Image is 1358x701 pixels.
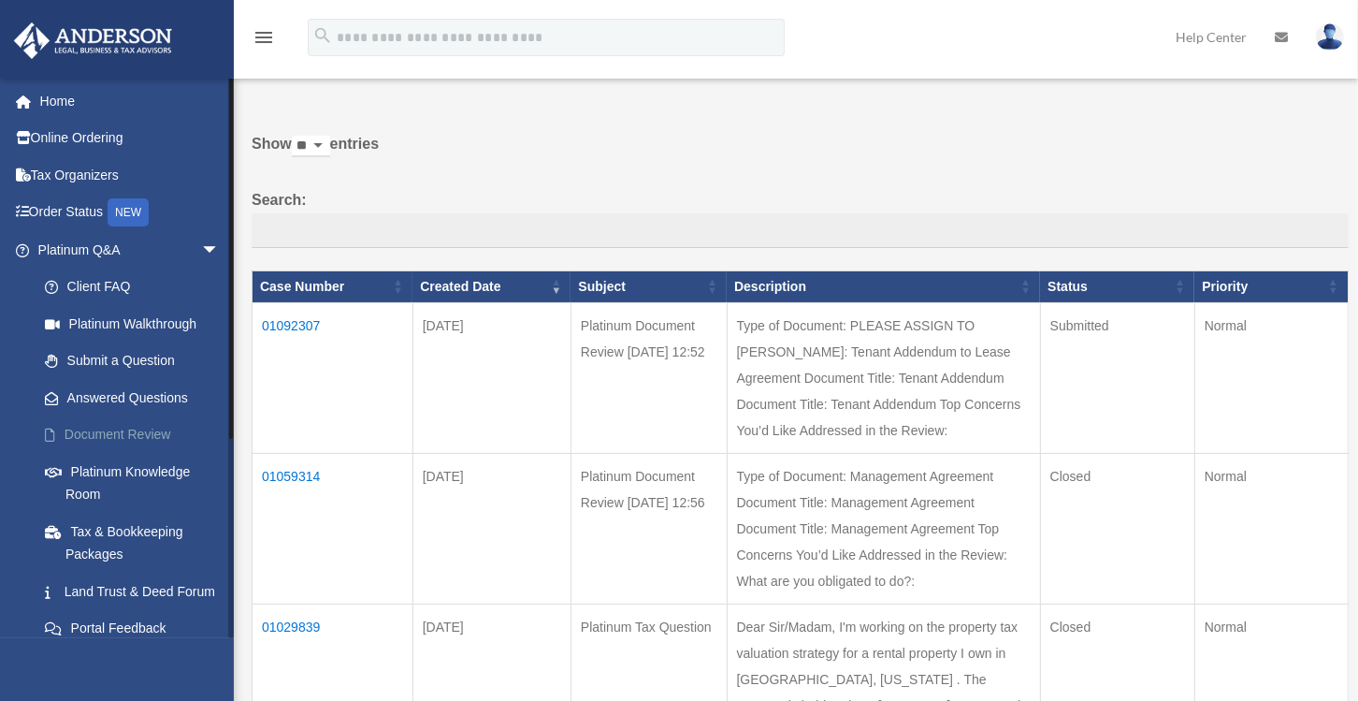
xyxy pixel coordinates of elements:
a: Client FAQ [26,269,248,306]
label: Search: [252,187,1349,249]
td: Type of Document: PLEASE ASSIGN TO [PERSON_NAME]: Tenant Addendum to Lease Agreement Document Tit... [727,302,1040,453]
a: Platinum Knowledge Room [26,453,248,513]
th: Status: activate to sort column ascending [1040,271,1194,303]
a: menu [253,33,275,49]
a: Submit a Question [26,343,248,380]
td: Submitted [1040,302,1194,453]
a: Land Trust & Deed Forum [26,573,248,610]
input: Search: [252,213,1349,249]
a: Document Review [26,416,248,454]
th: Case Number: activate to sort column ascending [253,271,413,303]
img: Anderson Advisors Platinum Portal [8,22,178,59]
a: Platinum Q&Aarrow_drop_down [13,231,248,269]
td: [DATE] [412,302,571,453]
td: Type of Document: Management Agreement Document Title: Management Agreement Document Title: Manag... [727,453,1040,604]
a: Portal Feedback [26,610,248,648]
th: Subject: activate to sort column ascending [571,271,727,303]
a: Tax & Bookkeeping Packages [26,513,248,573]
th: Created Date: activate to sort column ascending [412,271,571,303]
a: Home [13,82,248,120]
a: Tax Organizers [13,156,248,194]
img: User Pic [1316,23,1344,51]
td: 01059314 [253,453,413,604]
td: Normal [1194,453,1348,604]
label: Show entries [252,131,1349,176]
a: Order StatusNEW [13,194,248,232]
th: Priority: activate to sort column ascending [1194,271,1348,303]
td: Platinum Document Review [DATE] 12:52 [571,302,727,453]
a: Online Ordering [13,120,248,157]
td: Platinum Document Review [DATE] 12:56 [571,453,727,604]
span: arrow_drop_down [201,231,238,270]
i: search [312,25,333,46]
select: Showentries [292,136,330,157]
i: menu [253,26,275,49]
td: Normal [1194,302,1348,453]
td: Closed [1040,453,1194,604]
div: NEW [108,198,149,226]
th: Description: activate to sort column ascending [727,271,1040,303]
a: Answered Questions [26,379,238,416]
td: [DATE] [412,453,571,604]
a: Platinum Walkthrough [26,305,248,343]
td: 01092307 [253,302,413,453]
